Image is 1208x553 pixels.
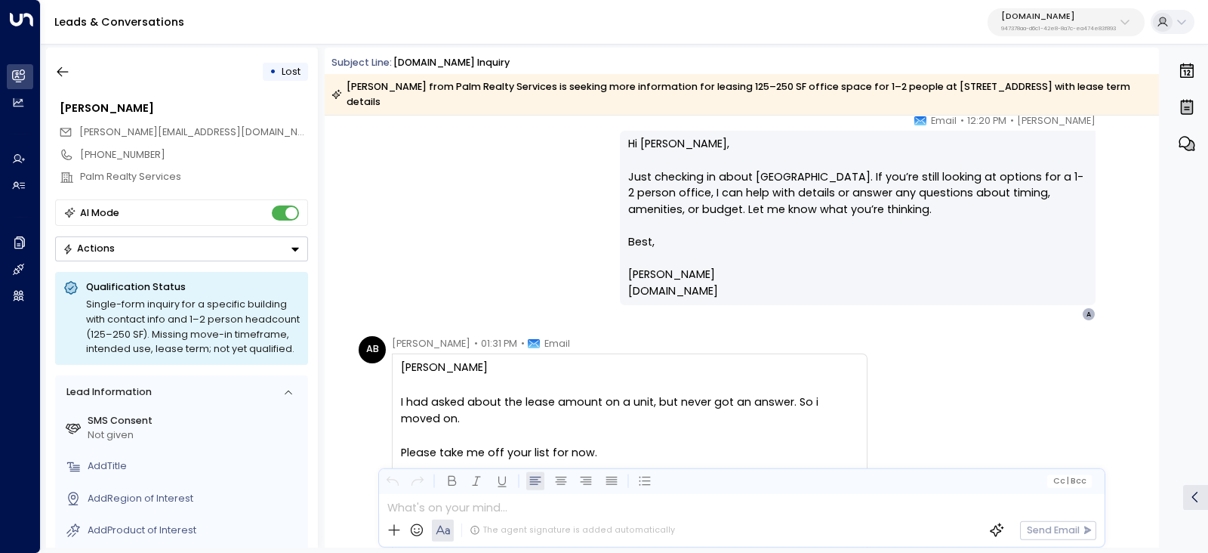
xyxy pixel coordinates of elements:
[1010,113,1014,128] span: •
[88,492,303,506] div: AddRegion of Interest
[60,100,308,117] div: [PERSON_NAME]
[282,65,300,78] span: Lost
[1102,113,1129,141] img: 80_headshot.jpg
[86,297,300,357] div: Single-form inquiry for a specific building with contact info and 1–2 person headcount (125–250 S...
[88,428,303,443] div: Not given
[61,385,151,400] div: Lead Information
[474,336,478,351] span: •
[1082,307,1096,321] div: A
[88,414,303,428] label: SMS Consent
[88,524,303,538] div: AddProduct of Interest
[481,336,517,351] span: 01:31 PM
[1017,113,1096,128] span: [PERSON_NAME]
[521,336,525,351] span: •
[1047,474,1092,487] button: Cc|Bcc
[88,459,303,474] div: AddTitle
[55,236,308,261] div: Button group with a nested menu
[470,524,675,536] div: The agent signature is added automatically
[79,125,321,138] span: [PERSON_NAME][EMAIL_ADDRESS][DOMAIN_NAME]
[967,113,1006,128] span: 12:20 PM
[80,205,119,221] div: AI Mode
[401,360,858,376] div: [PERSON_NAME]
[55,236,308,261] button: Actions
[628,136,1087,299] p: Hi [PERSON_NAME], Just checking in about [GEOGRAPHIC_DATA]. If you’re still looking at options fo...
[401,445,858,462] div: Please take me off your list for now.
[392,336,470,351] span: [PERSON_NAME]
[544,336,570,351] span: Email
[359,336,386,363] div: AB
[1001,12,1116,21] p: [DOMAIN_NAME]
[270,60,276,84] div: •
[393,56,510,70] div: [DOMAIN_NAME] Inquiry
[931,113,957,128] span: Email
[960,113,964,128] span: •
[988,8,1145,36] button: [DOMAIN_NAME]947378aa-d6c1-42e8-8a7c-ea474e83f893
[63,243,115,255] div: Actions
[80,170,308,184] div: Palm Realty Services
[331,56,392,69] span: Subject Line:
[54,14,184,29] a: Leads & Conversations
[1052,477,1086,486] span: Cc Bcc
[331,79,1151,110] div: [PERSON_NAME] from Palm Realty Services is seeking more information for leasing 125–250 SF office...
[80,148,308,162] div: [PHONE_NUMBER]
[79,125,308,140] span: angela@palmrealtyservices.com
[408,472,427,491] button: Redo
[401,394,858,427] div: I had asked about the lease amount on a unit, but never got an answer. So i moved on.
[383,472,402,491] button: Undo
[1001,26,1116,32] p: 947378aa-d6c1-42e8-8a7c-ea474e83f893
[86,280,300,294] p: Qualification Status
[1067,477,1069,486] span: |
